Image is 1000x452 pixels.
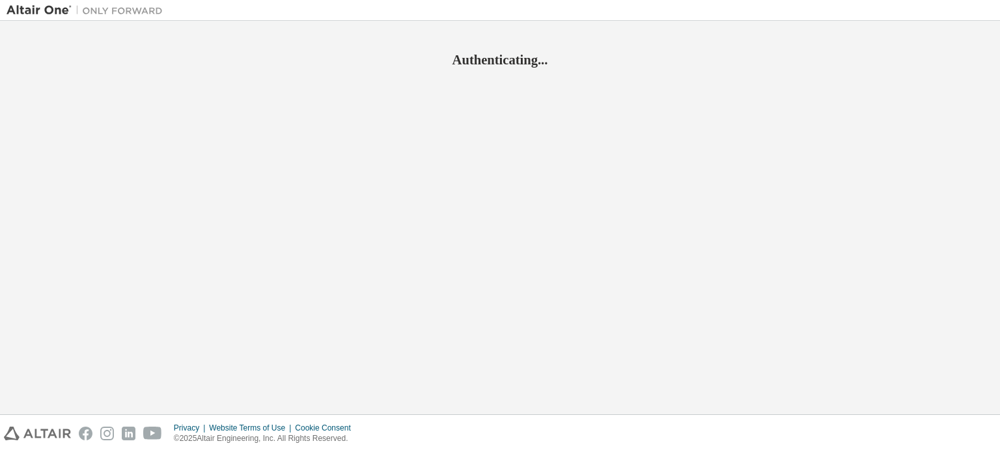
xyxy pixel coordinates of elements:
[79,427,92,440] img: facebook.svg
[295,423,358,433] div: Cookie Consent
[122,427,135,440] img: linkedin.svg
[100,427,114,440] img: instagram.svg
[7,51,993,68] h2: Authenticating...
[4,427,71,440] img: altair_logo.svg
[174,423,209,433] div: Privacy
[143,427,162,440] img: youtube.svg
[209,423,295,433] div: Website Terms of Use
[7,4,169,17] img: Altair One
[174,433,359,444] p: © 2025 Altair Engineering, Inc. All Rights Reserved.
